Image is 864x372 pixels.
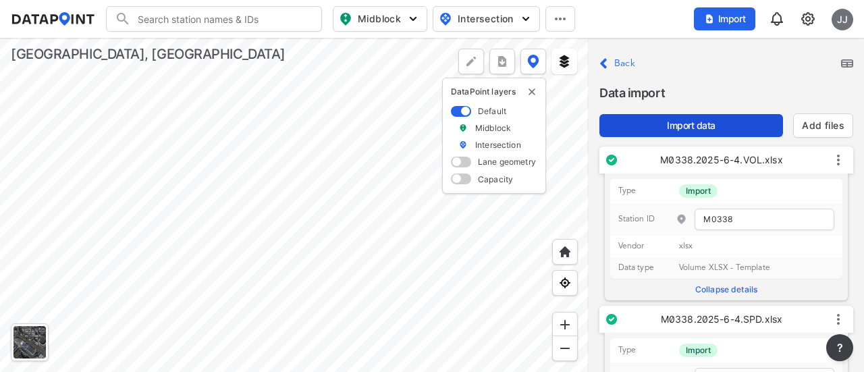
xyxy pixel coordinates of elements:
div: Polygon tool [458,49,484,74]
img: file_add.62c1e8a2.svg [704,14,715,24]
img: data-point-layers.37681fc9.svg [527,55,539,68]
img: 8A77J+mXikMhHQAAAAASUVORK5CYII= [769,11,785,27]
label: Type [618,345,679,356]
label: Capacity [478,174,513,185]
a: Add files [802,119,844,132]
div: Toggle basemap [11,323,49,361]
button: more [826,334,853,361]
label: Intersection [475,139,521,151]
img: xqJnZQTG2JQi0x5lvmkeSNbbgIiQD62bqHG8IfrOzanD0FsRdYrij6fAAAAAElFTkSuQmCC [495,55,509,68]
img: +Dz8AAAAASUVORK5CYII= [464,55,478,68]
label: Collapse details [610,279,843,295]
label: Volume XLSX - Template [679,263,770,273]
input: Search [131,8,313,30]
img: dataPointLogo.9353c09d.svg [11,12,95,26]
span: Midblock [339,11,418,27]
label: Default [478,105,506,117]
div: [GEOGRAPHIC_DATA], [GEOGRAPHIC_DATA] [11,45,286,63]
img: +XpAUvaXAN7GudzAAAAAElFTkSuQmCC [558,245,572,259]
label: Lane geometry [478,156,536,167]
img: marker_Intersection.6861001b.svg [458,139,468,151]
button: DataPoint layers [520,49,546,74]
label: Back [614,59,635,68]
span: Import [702,12,747,26]
label: M0338.2025-6-4.VOL.xlsx [660,153,782,167]
label: Station ID [618,214,676,225]
img: ZvzfEJKXnyWIrJytrsY285QMwk63cM6Drc+sIAAAAASUVORK5CYII= [558,318,572,331]
button: Import [694,7,755,30]
button: External layers [551,49,577,74]
div: Zoom in [552,312,578,338]
div: View my location [552,270,578,296]
img: zeq5HYn9AnE9l6UmnFLPAAAAAElFTkSuQmCC [558,276,572,290]
div: JJ [832,9,853,30]
label: Data type [618,263,679,273]
span: Intersection [439,11,531,27]
img: cids17cp3yIFEOpj3V8A9qJSH103uA521RftCD4eeui4ksIb+krbm5XvIjxD52OS6NWLn9gAAAAAElFTkSuQmCC [800,11,816,27]
label: Vendor [618,241,679,252]
img: 6Audv4S8FbRlHQAAAABJRU5ErkJggg== [676,213,687,225]
img: map_pin_int.54838e6b.svg [437,11,454,27]
span: ? [834,340,845,356]
button: delete [526,86,537,97]
button: Import data [599,114,783,137]
img: MAAAAAElFTkSuQmCC [558,342,572,355]
img: 5YPKRKmlfpI5mqlR8AD95paCi+0kK1fRFDJSaMmawlwaeJcJwk9O2fotCW5ve9gAAAAASUVORK5CYII= [519,12,533,26]
img: marker_Midblock.5ba75e30.svg [458,122,468,134]
button: more [489,49,515,74]
a: Import [694,12,761,25]
label: Import [679,184,718,198]
button: Intersection [433,6,540,32]
img: ZhEPrvBCBcjKBH5aUY1XtMmq9qkVEIQiyiV2z6VPKbWRMeYUHSs2HZHQBOOvhZdO32UdtwizLBQHpITBxJ+p6y29JnYtfcoJP... [841,59,853,68]
button: Midblock [333,6,427,32]
label: Midblock [475,122,511,134]
img: layers.ee07997e.svg [558,55,571,68]
img: tr4e8vgEH7qDal+kMUzjg1igsxo4qnugjsC7vAd90cbjB0vxgldr2ESauZ7EFLJz9V1sLsBF0zmHfEDtqDZWKnkJH4AAZKArO... [606,314,617,325]
img: tr4e8vgEH7qDal+kMUzjg1igsxo4qnugjsC7vAd90cbjB0vxgldr2ESauZ7EFLJz9V1sLsBF0zmHfEDtqDZWKnkJH4AAZKArO... [606,155,617,165]
button: Add files [793,113,853,138]
label: Type [618,186,679,196]
span: Import data [610,119,772,132]
img: map_pin_mid.602f9df1.svg [337,11,354,27]
label: Data import [599,84,853,103]
label: xlsx [679,241,693,252]
div: Zoom out [552,336,578,361]
img: 5YPKRKmlfpI5mqlR8AD95paCi+0kK1fRFDJSaMmawlwaeJcJwk9O2fotCW5ve9gAAAAASUVORK5CYII= [406,12,420,26]
img: close-external-leyer.3061a1c7.svg [526,86,537,97]
label: M0338.2025-6-4.SPD.xlsx [661,313,782,326]
p: DataPoint layers [451,86,537,97]
label: Import [679,344,718,357]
